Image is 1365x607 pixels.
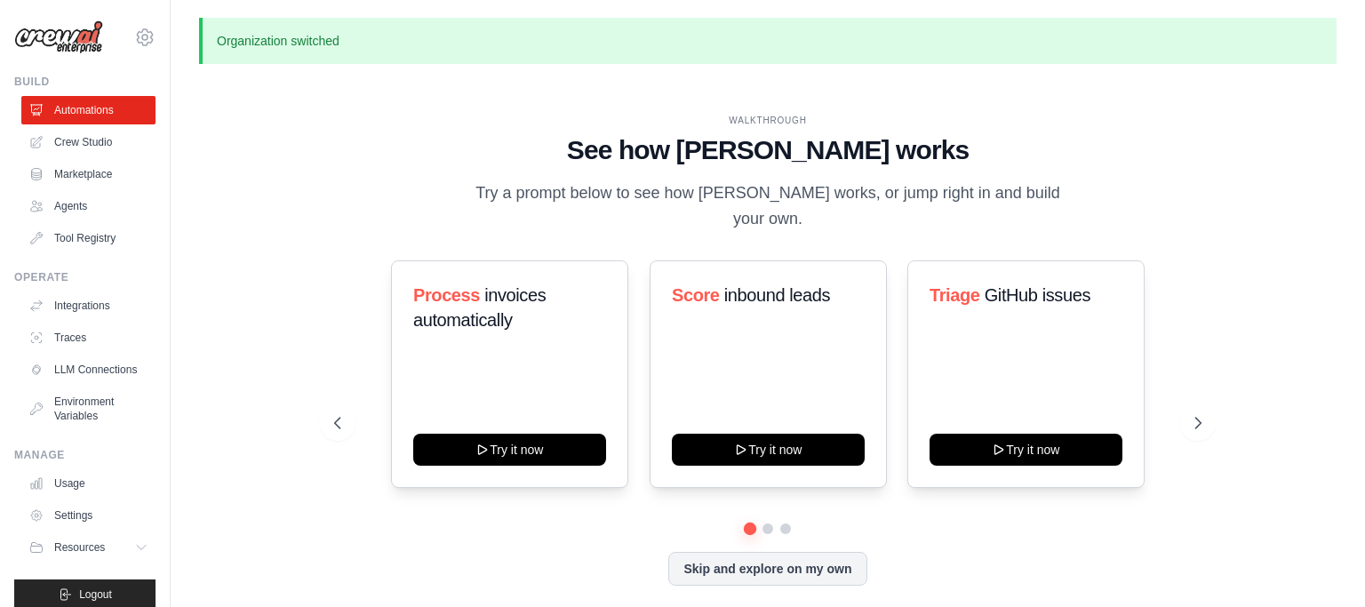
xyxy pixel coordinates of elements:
a: Crew Studio [21,128,156,156]
span: inbound leads [723,285,829,305]
span: GitHub issues [985,285,1090,305]
button: Try it now [413,434,606,466]
span: Process [413,285,480,305]
a: Integrations [21,292,156,320]
a: Traces [21,323,156,352]
button: Skip and explore on my own [668,552,866,586]
div: WALKTHROUGH [334,114,1201,127]
button: Try it now [930,434,1122,466]
a: Tool Registry [21,224,156,252]
button: Resources [21,533,156,562]
a: LLM Connections [21,355,156,384]
a: Marketplace [21,160,156,188]
span: Resources [54,540,105,555]
span: Triage [930,285,980,305]
a: Automations [21,96,156,124]
img: Logo [14,20,103,54]
button: Try it now [672,434,865,466]
div: Manage [14,448,156,462]
span: Logout [79,587,112,602]
span: Score [672,285,720,305]
div: Operate [14,270,156,284]
a: Settings [21,501,156,530]
a: Agents [21,192,156,220]
a: Usage [21,469,156,498]
div: Build [14,75,156,89]
p: Try a prompt below to see how [PERSON_NAME] works, or jump right in and build your own. [469,180,1066,233]
h1: See how [PERSON_NAME] works [334,134,1201,166]
a: Environment Variables [21,387,156,430]
p: Organization switched [199,18,1337,64]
